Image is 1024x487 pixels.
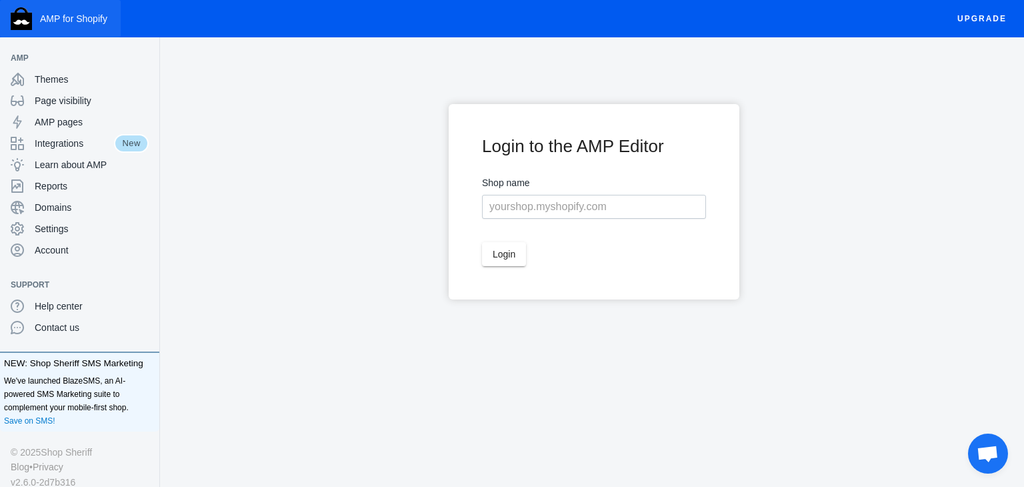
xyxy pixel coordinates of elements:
a: Page visibility [5,90,154,111]
span: Login [493,249,515,260]
span: AMP pages [35,115,149,129]
span: Page visibility [35,94,149,107]
span: Support [11,278,135,292]
input: yourshop.myshopify.com [482,195,706,219]
div: Open chat [968,434,1008,474]
span: Contact us [35,321,149,334]
a: Contact us [5,317,154,338]
label: Shop name [482,175,706,191]
span: Themes [35,73,149,86]
span: Account [35,243,149,257]
span: Reports [35,179,149,193]
button: Add a sales channel [135,55,157,61]
span: AMP for Shopify [40,13,107,24]
a: Themes [5,69,154,90]
a: Reports [5,175,154,197]
a: Account [5,239,154,261]
a: AMP pages [5,111,154,133]
span: Learn about AMP [35,158,149,171]
span: Upgrade [957,7,1007,31]
button: Upgrade [947,7,1017,31]
button: Add a sales channel [135,282,157,288]
span: Domains [35,201,149,214]
button: Login [482,242,526,266]
img: Shop Sheriff Logo [11,7,32,30]
span: Integrations [35,137,114,150]
h1: Login to the AMP Editor [482,137,706,155]
a: Learn about AMP [5,154,154,175]
span: New [114,134,149,153]
span: AMP [11,51,135,65]
span: Settings [35,222,149,235]
a: Settings [5,218,154,239]
a: Domains [5,197,154,218]
a: IntegrationsNew [5,133,154,154]
span: Help center [35,300,149,313]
